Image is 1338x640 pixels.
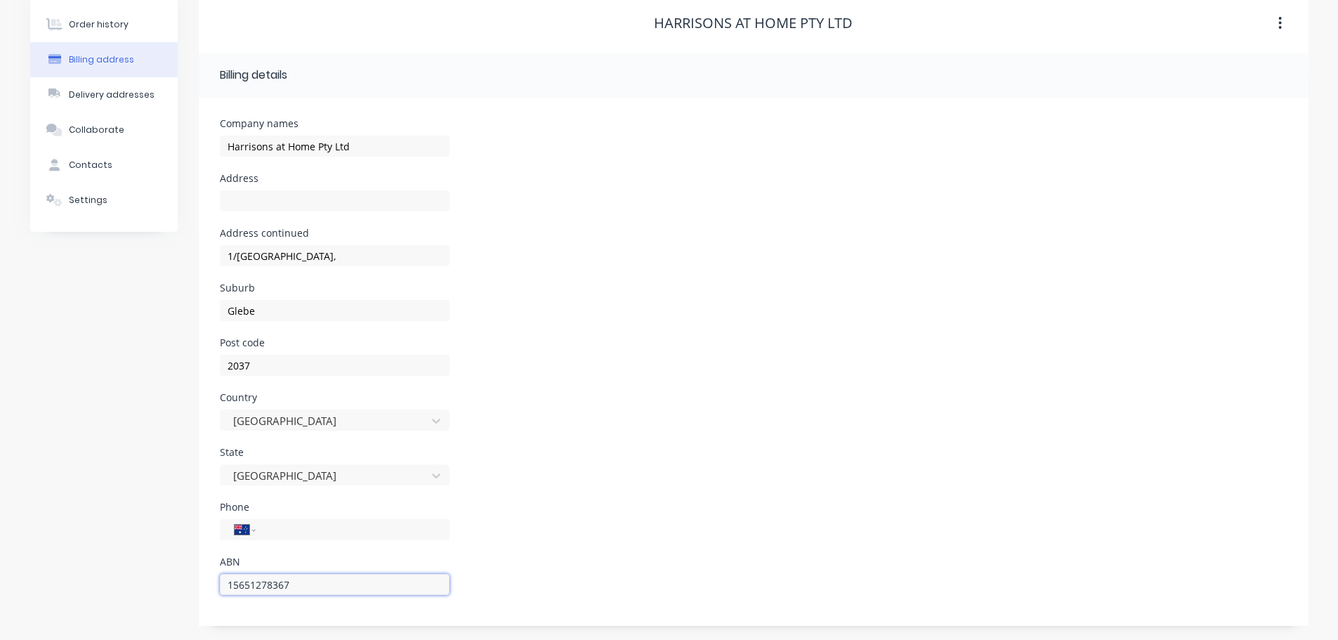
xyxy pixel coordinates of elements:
[220,393,450,403] div: Country
[220,228,450,238] div: Address continued
[30,183,178,218] button: Settings
[69,124,124,136] div: Collaborate
[220,67,287,84] div: Billing details
[30,77,178,112] button: Delivery addresses
[220,557,450,567] div: ABN
[30,148,178,183] button: Contacts
[220,338,450,348] div: Post code
[220,283,450,293] div: Suburb
[30,42,178,77] button: Billing address
[69,53,134,66] div: Billing address
[69,18,129,31] div: Order history
[220,448,450,457] div: State
[654,15,853,32] div: Harrisons at Home Pty Ltd
[69,89,155,101] div: Delivery addresses
[30,112,178,148] button: Collaborate
[220,502,450,512] div: Phone
[69,194,107,207] div: Settings
[69,159,112,171] div: Contacts
[30,7,178,42] button: Order history
[220,174,450,183] div: Address
[220,119,450,129] div: Company names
